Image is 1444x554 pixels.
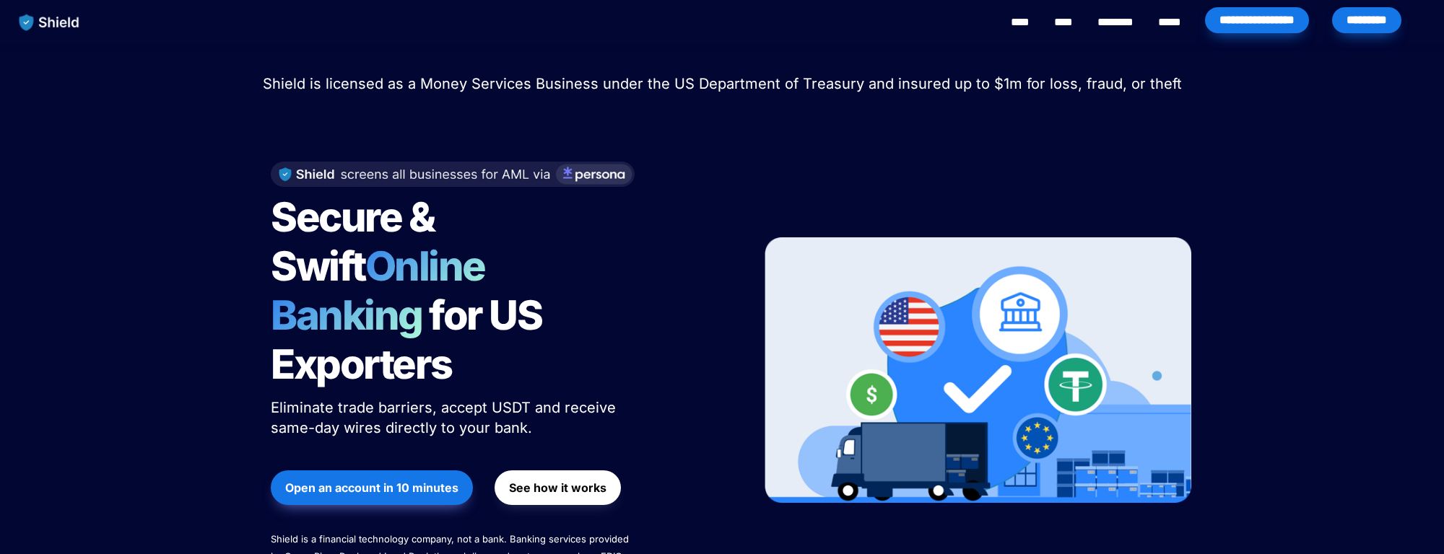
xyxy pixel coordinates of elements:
[285,480,458,495] strong: Open an account in 10 minutes
[271,463,473,512] a: Open an account in 10 minutes
[271,399,620,436] span: Eliminate trade barriers, accept USDT and receive same-day wires directly to your bank.
[271,470,473,505] button: Open an account in 10 minutes
[271,242,500,340] span: Online Banking
[263,75,1182,92] span: Shield is licensed as a Money Services Business under the US Department of Treasury and insured u...
[495,463,621,512] a: See how it works
[271,291,549,389] span: for US Exporters
[495,470,621,505] button: See how it works
[271,193,441,291] span: Secure & Swift
[12,7,87,38] img: website logo
[509,480,606,495] strong: See how it works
